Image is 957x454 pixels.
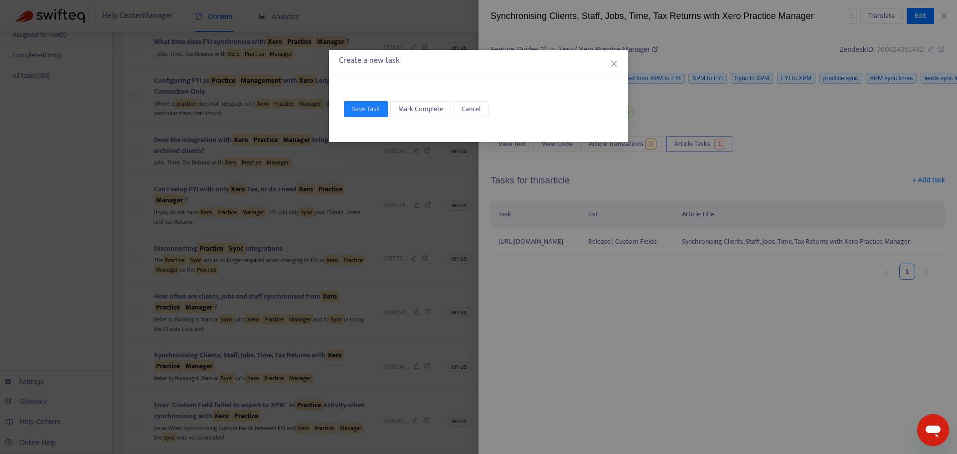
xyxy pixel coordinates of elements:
[339,55,618,67] div: Create a new task
[344,101,388,117] button: Save Task
[462,104,480,115] span: Cancel
[454,101,488,117] button: Cancel
[610,60,618,68] span: close
[390,101,451,117] button: Mark Complete
[917,414,949,446] iframe: Button to launch messaging window
[609,58,620,69] button: Close
[398,104,443,115] span: Mark Complete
